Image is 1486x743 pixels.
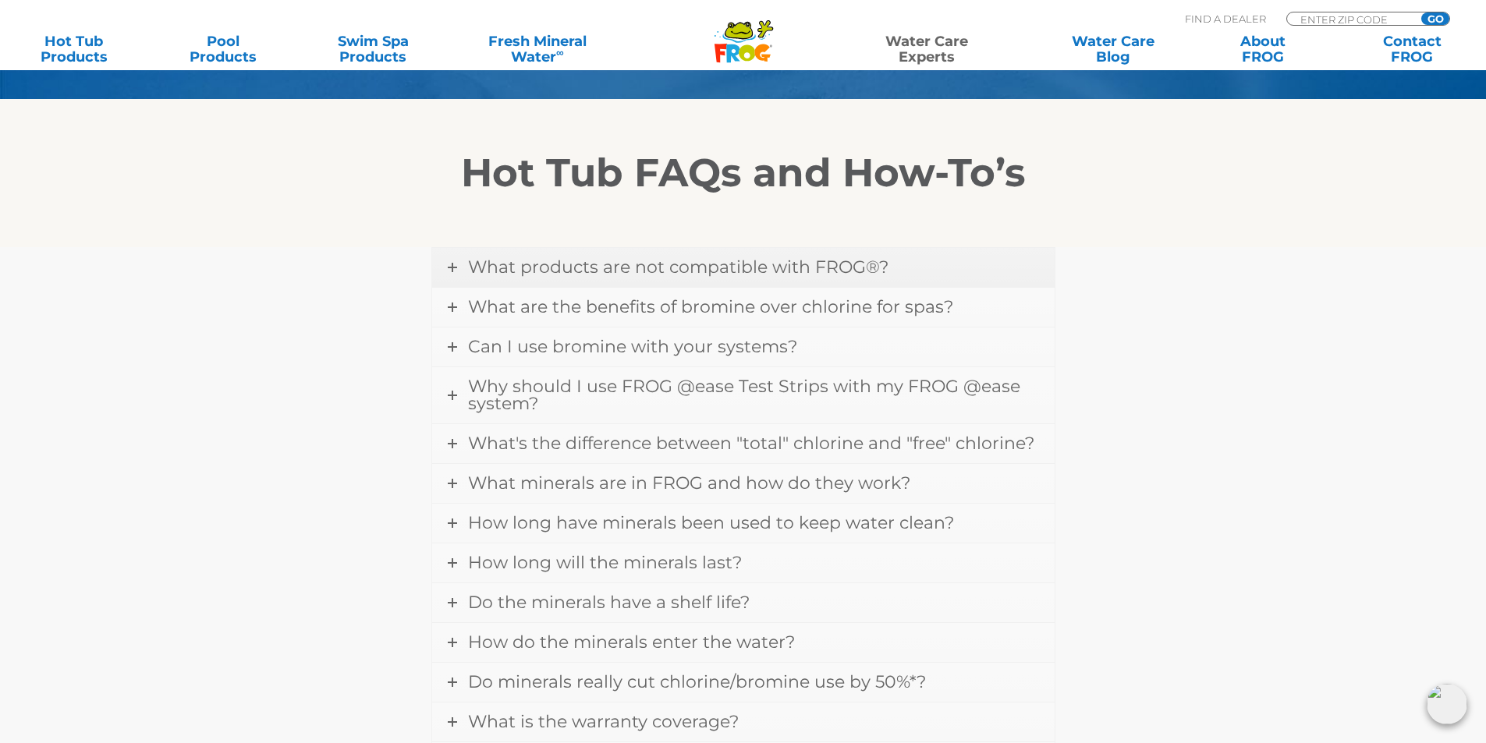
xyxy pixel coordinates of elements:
span: Do minerals really cut chlorine/bromine use by 50%*? [468,671,926,692]
input: Zip Code Form [1299,12,1404,26]
span: How long will the minerals last? [468,552,742,573]
span: What products are not compatible with FROG®? [468,257,888,278]
a: Can I use bromine with your systems? [432,327,1055,366]
a: PoolProducts [165,34,282,65]
a: How do the minerals enter the water? [432,623,1055,662]
a: Water CareExperts [832,34,1021,65]
a: How long will the minerals last? [432,543,1055,582]
span: Can I use bromine with your systems? [468,336,797,357]
a: Water CareBlog [1055,34,1171,65]
sup: ∞ [556,46,564,58]
a: How long have minerals been used to keep water clean? [432,504,1055,543]
input: GO [1421,12,1449,25]
span: Why should I use FROG @ease Test Strips with my FROG @ease system? [468,376,1020,414]
a: What's the difference between "total" chlorine and "free" chlorine? [432,424,1055,463]
a: Do the minerals have a shelf life? [432,583,1055,622]
h2: Hot Tub FAQs and How-To’s [264,150,1223,196]
a: Hot TubProducts [16,34,132,65]
a: What is the warranty coverage? [432,702,1055,741]
span: What minerals are in FROG and how do they work? [468,472,910,494]
a: ContactFROG [1354,34,1470,65]
a: What minerals are in FROG and how do they work? [432,464,1055,503]
span: Do the minerals have a shelf life? [468,592,750,613]
a: Do minerals really cut chlorine/bromine use by 50%*? [432,663,1055,702]
span: What is the warranty coverage? [468,711,739,732]
a: What products are not compatible with FROG®? [432,248,1055,287]
span: How long have minerals been used to keep water clean? [468,512,954,533]
p: Find A Dealer [1185,12,1266,26]
span: How do the minerals enter the water? [468,632,795,653]
a: Fresh MineralWater∞ [464,34,610,65]
a: Swim SpaProducts [315,34,431,65]
span: What are the benefits of bromine over chlorine for spas? [468,296,953,317]
a: AboutFROG [1204,34,1321,65]
span: What's the difference between "total" chlorine and "free" chlorine? [468,433,1034,454]
a: What are the benefits of bromine over chlorine for spas? [432,288,1055,327]
img: openIcon [1427,684,1467,724]
a: Why should I use FROG @ease Test Strips with my FROG @ease system? [432,367,1055,423]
